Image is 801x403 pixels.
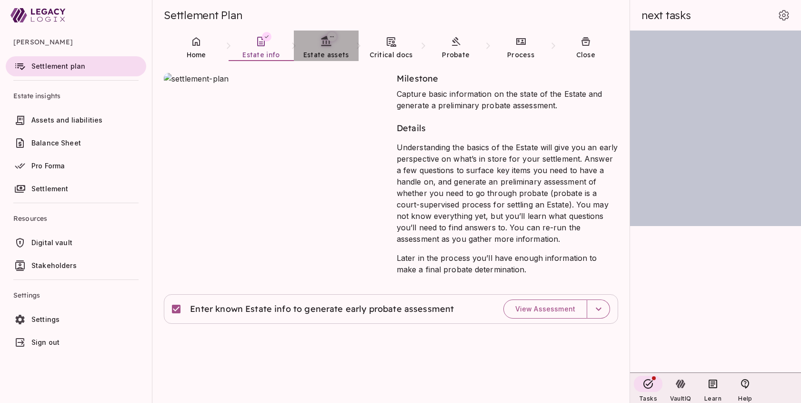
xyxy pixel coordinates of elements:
a: Sign out [6,332,146,352]
a: Digital vault [6,233,146,253]
span: Estate info [242,51,280,59]
span: Details [397,123,426,134]
span: View Assessment [515,305,575,313]
span: Settings [13,284,139,307]
span: Estate insights [13,84,139,107]
button: View Assessment [503,300,587,319]
a: Settlement plan [6,56,146,76]
span: Enter known Estate info to generate early probate assessment [190,303,455,315]
span: Resources [13,207,139,230]
img: settlement-plan [164,73,385,193]
span: Milestone [397,73,438,84]
span: Pro Forma [31,162,65,170]
span: VaultIQ [670,395,691,402]
span: Tasks [639,395,657,402]
span: Probate [442,51,470,59]
a: Settlement [6,179,146,199]
span: Process [507,51,534,59]
span: Digital vault [31,238,72,247]
span: Help [738,395,752,402]
span: Estate assets [303,51,349,59]
a: Balance Sheet [6,133,146,153]
span: Stakeholders [31,261,77,269]
a: Assets and liabilities [6,110,146,130]
span: Home [187,51,206,59]
span: Settlement Plan [164,9,242,22]
span: Settlement [31,185,69,193]
a: Stakeholders [6,256,146,276]
a: Pro Forma [6,156,146,176]
div: Enter known Estate info to generate early probate assessmentView Assessment [164,294,618,324]
span: Assets and liabilities [31,116,102,124]
span: Balance Sheet [31,139,81,147]
span: Critical docs [370,51,413,59]
span: [PERSON_NAME] [13,31,139,53]
span: Capture basic information on the state of the Estate and generate a preliminary probate assessment. [397,89,602,110]
span: Settlement plan [31,62,85,70]
p: Understanding the basics of the Estate will give you an early perspective on what’s in store for ... [397,142,618,245]
p: Later in the process you’ll have enough information to make a final probate determination. [397,252,618,275]
span: next tasks [641,9,691,22]
span: Learn [704,395,721,402]
span: Settings [31,315,60,323]
span: Sign out [31,338,60,346]
span: Close [576,51,596,59]
a: Settings [6,310,146,330]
